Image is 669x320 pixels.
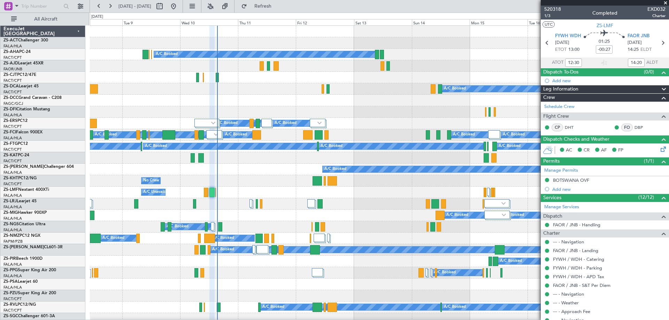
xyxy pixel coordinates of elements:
[3,96,62,100] a: ZS-DCCGrand Caravan - C208
[64,19,122,25] div: Mon 8
[122,19,180,25] div: Tue 9
[3,181,22,187] a: FACT/CPT
[647,6,666,13] span: EXD032
[3,124,22,129] a: FACT/CPT
[324,164,346,174] div: A/C Booked
[552,186,666,192] div: Add new
[628,46,639,53] span: 14:25
[143,187,172,197] div: A/C Unavailable
[3,55,22,60] a: FACT/CPT
[528,19,585,25] div: Tue 16
[3,142,28,146] a: ZS-FTGPC12
[3,119,28,123] a: ZS-ERSPC12
[553,291,584,297] a: --- - Navigation
[145,141,167,151] div: A/C Booked
[444,84,466,94] div: A/C Booked
[553,265,602,271] a: FYWH / WDH - Parking
[3,50,19,54] span: ZS-AHA
[553,309,590,314] a: --- - Approach Fee
[3,158,22,164] a: FACT/CPT
[3,285,22,290] a: FALA/HLA
[601,147,607,154] span: AF
[8,14,76,25] button: All Aircraft
[503,130,525,140] div: A/C Booked
[543,68,578,76] span: Dispatch To-Dos
[3,61,18,65] span: ZS-AJD
[3,176,37,180] a: ZS-KHTPC12/NG
[3,142,18,146] span: ZS-FTG
[635,124,650,131] a: DBP
[3,96,18,100] span: ZS-DCC
[3,38,48,42] a: ZS-ACTChallenger 300
[3,135,22,141] a: FALA/HLA
[544,204,579,211] a: Manage Services
[3,130,43,134] a: ZS-FCIFalcon 900EX
[118,3,151,9] span: [DATE] - [DATE]
[3,245,44,249] span: ZS-[PERSON_NAME]
[640,46,652,53] span: ELDT
[553,274,604,280] a: FYWH / WDH - APD Tax
[502,210,524,220] div: A/C Booked
[553,300,579,306] a: --- - Weather
[3,130,16,134] span: ZS-FCI
[3,262,22,267] a: FALA/HLA
[3,153,29,157] a: ZS-KATPC-24
[565,124,580,131] a: DHT
[553,282,610,288] a: FAOR / JNB - S&T Per Diem
[646,59,658,66] span: ALDT
[3,273,22,279] a: FALA/HLA
[156,49,178,60] div: A/C Booked
[3,78,22,83] a: FACT/CPT
[434,267,456,278] div: A/C Booked
[599,38,610,45] span: 01:25
[3,44,22,49] a: FALA/HLA
[3,268,56,272] a: ZS-PPGSuper King Air 200
[552,78,666,84] div: Add new
[3,204,22,210] a: FALA/HLA
[628,58,645,67] input: --:--
[3,67,22,72] a: FAOR/JNB
[238,1,280,12] button: Refresh
[102,233,124,243] div: A/C Booked
[3,193,22,198] a: FALA/HLA
[501,202,506,205] img: arrow-gray.svg
[543,194,561,202] span: Services
[553,222,600,228] a: FAOR / JNB - Handling
[3,222,19,226] span: ZS-NGS
[3,234,40,238] a: ZS-NMZPC12 NGX
[262,302,284,312] div: A/C Booked
[3,280,18,284] span: ZS-PSA
[3,153,18,157] span: ZS-KAT
[543,135,609,143] span: Dispatch Checks and Weather
[3,211,47,215] a: ZS-MIGHawker 900XP
[3,227,22,233] a: FALA/HLA
[3,170,22,175] a: FALA/HLA
[553,256,604,262] a: FYWH / WDH - Catering
[354,19,412,25] div: Sat 13
[3,165,74,169] a: ZS-[PERSON_NAME]Challenger 604
[3,268,18,272] span: ZS-PPG
[212,233,234,243] div: A/C Booked
[544,6,561,13] span: 520318
[3,84,19,88] span: ZS-DCA
[18,17,74,22] span: All Aircraft
[565,58,582,67] input: --:--
[3,291,18,295] span: ZS-PZU
[3,147,22,152] a: FACT/CPT
[3,112,22,118] a: FALA/HLA
[499,141,521,151] div: A/C Booked
[3,280,38,284] a: ZS-PSALearjet 60
[638,194,654,201] span: (12/12)
[180,19,238,25] div: Wed 10
[3,176,18,180] span: ZS-KHT
[296,19,354,25] div: Fri 12
[3,308,22,313] a: FACT/CPT
[3,107,16,111] span: ZS-DFI
[3,211,18,215] span: ZS-MIG
[553,248,598,253] a: FAOR / JNB - Landing
[3,73,36,77] a: ZS-CJTPC12/47E
[321,141,343,151] div: A/C Booked
[238,19,296,25] div: Thu 11
[3,245,63,249] a: ZS-[PERSON_NAME]CL601-3R
[95,130,117,140] div: A/C Booked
